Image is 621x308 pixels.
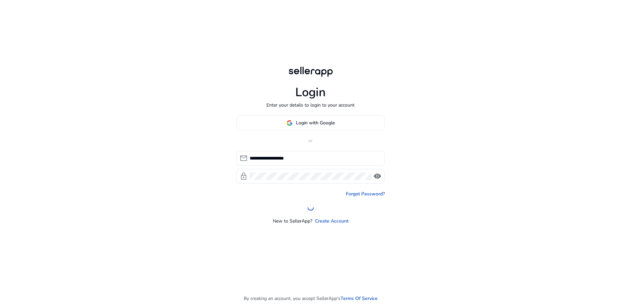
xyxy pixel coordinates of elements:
p: Enter your details to login to your account [266,102,355,109]
button: Login with Google [236,115,385,130]
span: mail [240,154,248,162]
span: visibility [373,172,381,180]
p: or [236,137,385,144]
a: Create Account [315,218,349,225]
a: Forgot Password? [346,190,385,197]
img: google-logo.svg [287,120,293,126]
span: lock [240,172,248,180]
p: New to SellerApp? [273,218,312,225]
span: Login with Google [296,119,335,126]
a: Terms Of Service [340,295,378,302]
h1: Login [295,85,326,100]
